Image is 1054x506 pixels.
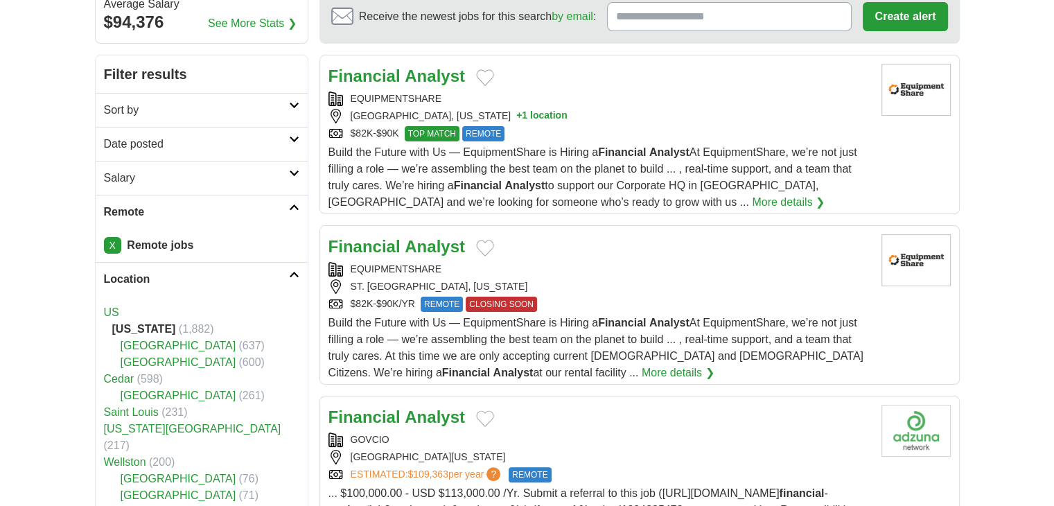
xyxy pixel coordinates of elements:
[121,489,236,501] a: [GEOGRAPHIC_DATA]
[328,67,401,85] strong: Financial
[598,146,646,158] strong: Financial
[161,406,187,418] span: (231)
[104,170,289,186] h2: Salary
[351,467,504,482] a: ESTIMATED:$109,363per year?
[127,239,193,251] strong: Remote jobs
[104,136,289,152] h2: Date posted
[552,10,593,22] a: by email
[104,456,146,468] a: Wellston
[104,406,159,418] a: Saint Louis
[328,237,401,256] strong: Financial
[881,405,951,457] img: GovCIO logo
[137,373,163,385] span: (598)
[504,180,545,191] strong: Analyst
[421,297,463,312] span: REMOTE
[476,240,494,256] button: Add to favorite jobs
[121,356,236,368] a: [GEOGRAPHIC_DATA]
[351,263,441,274] a: EQUIPMENTSHARE
[239,390,265,401] span: (261)
[649,146,690,158] strong: Analyst
[881,64,951,116] img: EquipmentShare logo
[239,356,265,368] span: (600)
[598,317,646,329] strong: Financial
[328,408,401,426] strong: Financial
[752,194,825,211] a: More details ❯
[454,180,502,191] strong: Financial
[649,317,690,329] strong: Analyst
[509,467,551,482] span: REMOTE
[405,126,459,141] span: TOP MATCH
[239,473,258,485] span: (76)
[208,15,297,32] a: See More Stats ❯
[104,271,289,288] h2: Location
[328,279,870,294] div: ST. [GEOGRAPHIC_DATA], [US_STATE]
[121,390,236,401] a: [GEOGRAPHIC_DATA]
[779,487,824,499] strong: financial
[121,340,236,351] a: [GEOGRAPHIC_DATA]
[104,102,289,119] h2: Sort by
[328,126,870,141] div: $82K-$90K
[462,126,504,141] span: REMOTE
[112,323,176,335] strong: [US_STATE]
[96,127,308,161] a: Date posted
[476,410,494,427] button: Add to favorite jobs
[328,146,857,208] span: Build the Future with Us — EquipmentShare is Hiring a At EquipmentShare, we’re not just filling a...
[328,450,870,464] div: [GEOGRAPHIC_DATA][US_STATE]
[104,204,289,220] h2: Remote
[104,423,281,435] a: [US_STATE][GEOGRAPHIC_DATA]
[179,323,214,335] span: (1,882)
[351,434,389,445] a: GOVCIO
[96,262,308,296] a: Location
[642,365,714,381] a: More details ❯
[351,93,441,104] a: EQUIPMENTSHARE
[466,297,537,312] span: CLOSING SOON
[104,306,119,318] a: US
[405,237,465,256] strong: Analyst
[239,489,258,501] span: (71)
[96,195,308,229] a: Remote
[881,234,951,286] img: EquipmentShare logo
[516,109,568,123] button: +1 location
[328,67,465,85] a: Financial Analyst
[104,373,134,385] a: Cedar
[328,109,870,123] div: [GEOGRAPHIC_DATA], [US_STATE]
[328,237,465,256] a: Financial Analyst
[96,93,308,127] a: Sort by
[405,408,465,426] strong: Analyst
[405,67,465,85] strong: Analyst
[442,367,490,378] strong: Financial
[328,297,870,312] div: $82K-$90K/YR
[359,8,596,25] span: Receive the newest jobs for this search :
[863,2,947,31] button: Create alert
[239,340,265,351] span: (637)
[476,69,494,86] button: Add to favorite jobs
[516,109,522,123] span: +
[328,408,465,426] a: Financial Analyst
[104,10,299,35] div: $94,376
[96,161,308,195] a: Salary
[407,469,448,480] span: $109,363
[328,317,863,378] span: Build the Future with Us — EquipmentShare is Hiring a At EquipmentShare, we’re not just filling a...
[486,467,500,481] span: ?
[96,55,308,93] h2: Filter results
[493,367,534,378] strong: Analyst
[104,439,130,451] span: (217)
[104,237,121,254] a: X
[149,456,175,468] span: (200)
[121,473,236,485] a: [GEOGRAPHIC_DATA]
